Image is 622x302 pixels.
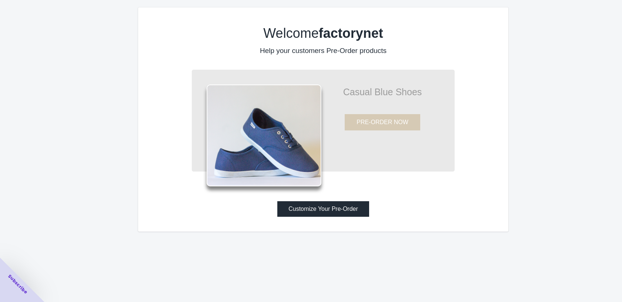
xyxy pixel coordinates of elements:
[321,88,444,96] p: Casual Blue Shoes
[207,84,321,186] img: shoes.png
[260,47,387,54] label: Help your customers Pre-Order products
[263,26,383,41] label: Welcome
[345,114,420,130] button: PRE-ORDER NOW
[7,273,29,295] span: Subscribe
[277,201,369,217] button: Customize Your Pre-Order
[319,26,383,41] b: factorynet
